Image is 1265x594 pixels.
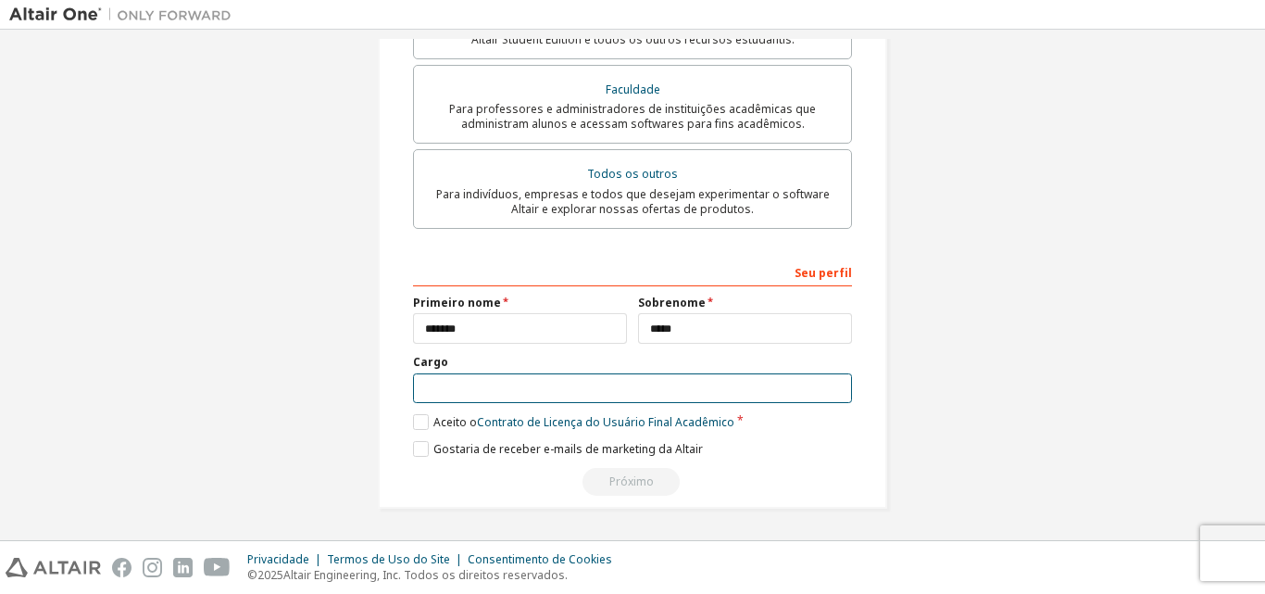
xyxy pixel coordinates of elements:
font: Aceito o [433,414,477,430]
font: 2025 [257,567,283,583]
font: Gostaria de receber e-mails de marketing da Altair [433,441,703,457]
font: Primeiro nome [413,295,501,310]
div: Read and acccept EULA to continue [413,468,852,496]
img: instagram.svg [143,558,162,577]
font: Todos os outros [587,166,678,182]
font: Sobrenome [638,295,706,310]
font: Termos de Uso do Site [327,551,450,567]
font: Para indivíduos, empresas e todos que desejam experimentar o software Altair e explorar nossas of... [436,186,830,217]
img: Altair Um [9,6,241,24]
font: Para professores e administradores de instituições acadêmicas que administram alunos e acessam so... [449,101,816,132]
font: Consentimento de Cookies [468,551,612,567]
font: Cargo [413,354,448,370]
font: Faculdade [606,82,660,97]
font: Altair Engineering, Inc. Todos os direitos reservados. [283,567,568,583]
font: Seu perfil [795,265,852,281]
img: linkedin.svg [173,558,193,577]
font: Contrato de Licença do Usuário Final [477,414,672,430]
img: youtube.svg [204,558,231,577]
font: Acadêmico [675,414,734,430]
font: © [247,567,257,583]
img: altair_logo.svg [6,558,101,577]
img: facebook.svg [112,558,132,577]
font: Privacidade [247,551,309,567]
